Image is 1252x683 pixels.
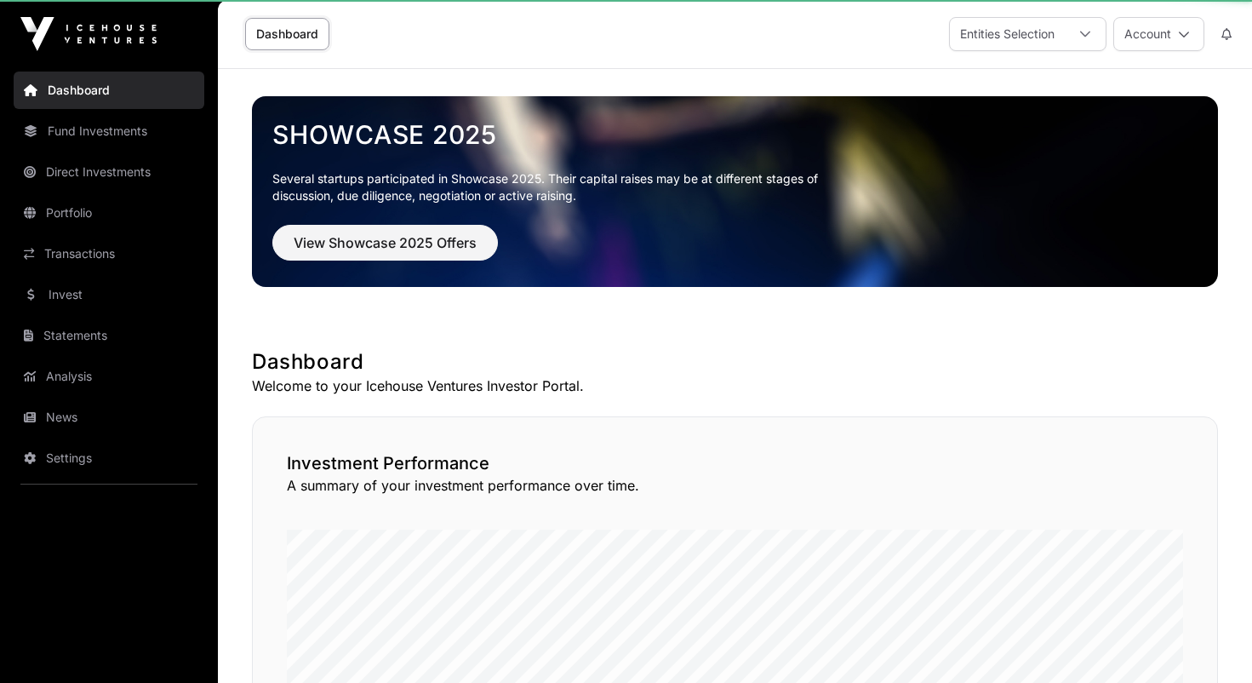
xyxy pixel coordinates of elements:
[294,232,477,253] span: View Showcase 2025 Offers
[14,358,204,395] a: Analysis
[252,96,1218,287] img: Showcase 2025
[287,475,1183,496] p: A summary of your investment performance over time.
[20,17,157,51] img: Icehouse Ventures Logo
[287,451,1183,475] h2: Investment Performance
[272,225,498,261] button: View Showcase 2025 Offers
[14,317,204,354] a: Statements
[14,276,204,313] a: Invest
[245,18,329,50] a: Dashboard
[14,72,204,109] a: Dashboard
[272,119,1198,150] a: Showcase 2025
[252,376,1218,396] p: Welcome to your Icehouse Ventures Investor Portal.
[272,170,844,204] p: Several startups participated in Showcase 2025. Their capital raises may be at different stages o...
[14,153,204,191] a: Direct Investments
[1113,17,1204,51] button: Account
[14,235,204,273] a: Transactions
[1167,601,1252,683] iframe: Chat Widget
[14,399,204,436] a: News
[272,242,498,259] a: View Showcase 2025 Offers
[950,18,1065,50] div: Entities Selection
[252,348,1218,376] h1: Dashboard
[14,112,204,150] a: Fund Investments
[14,194,204,232] a: Portfolio
[14,439,204,477] a: Settings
